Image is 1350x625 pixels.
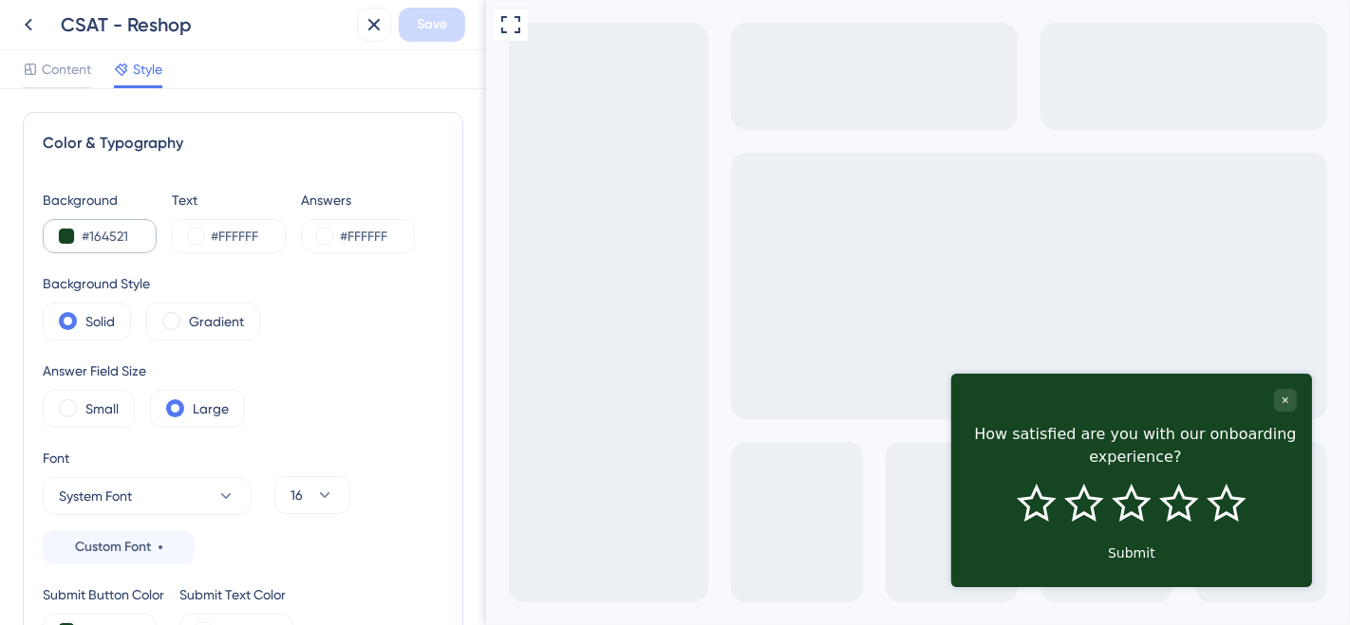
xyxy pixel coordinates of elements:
iframe: UserGuiding Survey [465,374,826,587]
label: Solid [85,310,115,333]
div: CSAT - Reshop [61,11,349,38]
div: Background Style [43,272,260,295]
span: Custom Font [75,536,151,559]
label: Gradient [189,310,244,333]
span: 16 [291,484,303,506]
button: System Font [43,477,252,515]
label: Small [85,397,119,420]
div: Text [172,189,286,211]
div: Color & Typography [43,132,443,155]
div: Background [43,189,157,211]
span: Style [133,58,162,81]
div: Answers [301,189,415,211]
span: System Font [59,485,132,507]
label: Large [193,397,229,420]
button: Custom Font [43,530,195,564]
div: Submit Text Color [179,583,293,606]
div: Font [43,447,252,469]
span: Content [42,58,91,81]
span: Save [417,13,447,36]
div: Submit Button Color [43,583,164,606]
div: Answer Field Size [43,359,245,382]
button: 16 [274,476,350,514]
button: Save [399,8,465,42]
